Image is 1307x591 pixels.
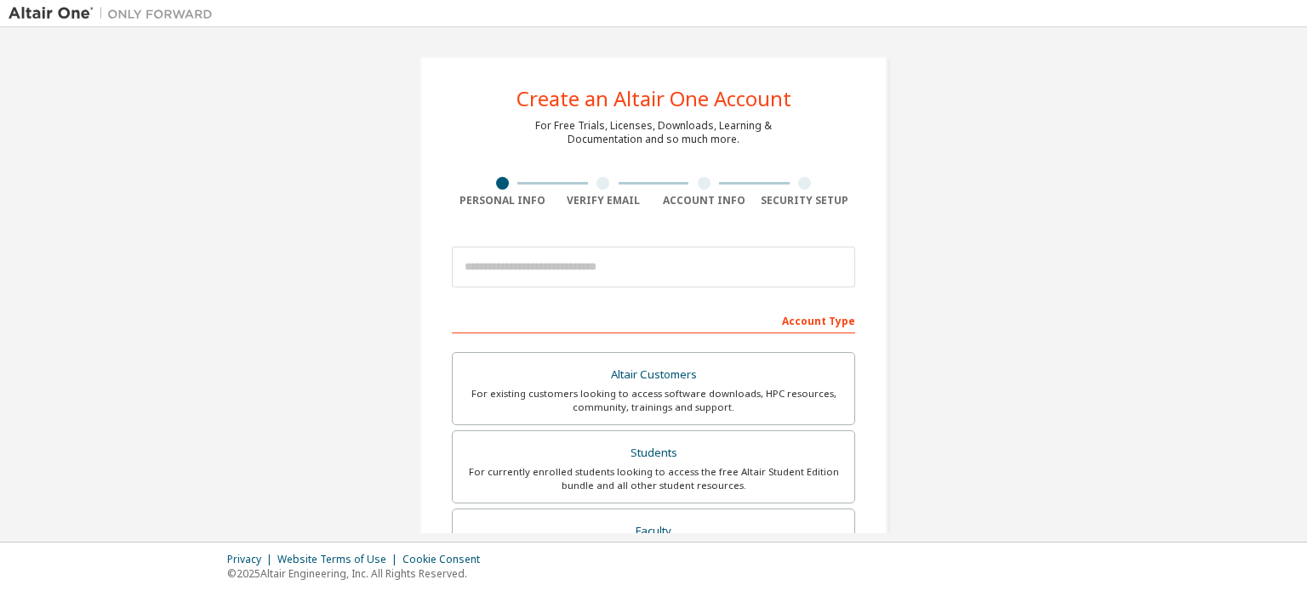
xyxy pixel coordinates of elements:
div: For currently enrolled students looking to access the free Altair Student Edition bundle and all ... [463,465,844,492]
div: Security Setup [755,194,856,207]
div: Students [463,441,844,465]
p: © 2025 Altair Engineering, Inc. All Rights Reserved. [227,566,490,581]
div: Verify Email [553,194,654,207]
div: Cookie Consent [402,553,490,566]
div: For existing customers looking to access software downloads, HPC resources, community, trainings ... [463,387,844,414]
div: Account Info [653,194,755,207]
div: For Free Trials, Licenses, Downloads, Learning & Documentation and so much more. [535,119,772,146]
div: Altair Customers [463,363,844,387]
img: Altair One [9,5,221,22]
div: Website Terms of Use [277,553,402,566]
div: Privacy [227,553,277,566]
div: Faculty [463,520,844,543]
div: Personal Info [452,194,553,207]
div: Create an Altair One Account [517,88,791,109]
div: Account Type [452,306,855,333]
